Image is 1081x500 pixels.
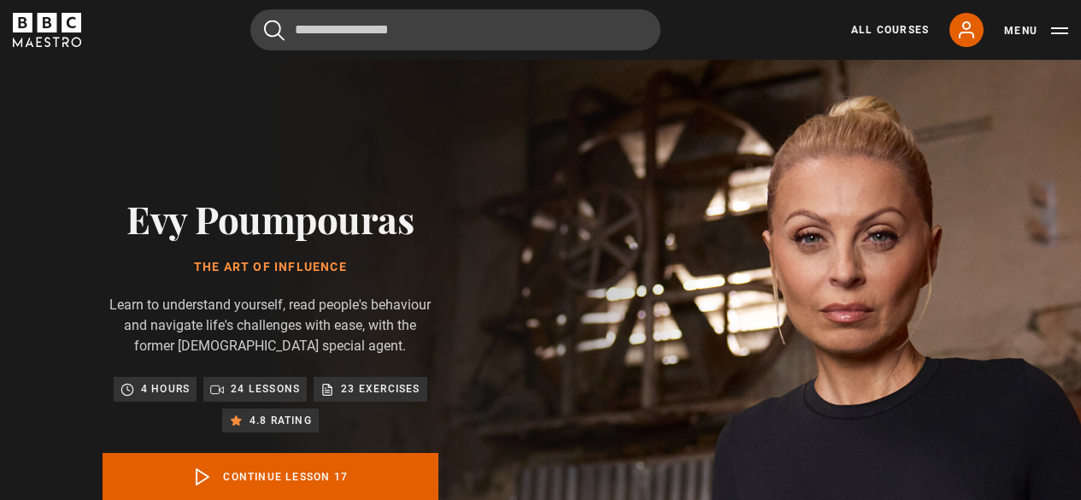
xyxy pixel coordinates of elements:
button: Submit the search query [264,20,285,41]
p: 4.8 rating [250,412,312,429]
p: 23 exercises [341,380,420,397]
p: 4 hours [141,380,190,397]
h1: The Art of Influence [103,261,438,274]
h2: Evy Poumpouras [103,197,438,240]
p: 24 lessons [231,380,300,397]
svg: BBC Maestro [13,13,81,47]
button: Toggle navigation [1004,22,1068,39]
input: Search [250,9,661,50]
a: All Courses [851,22,929,38]
p: Learn to understand yourself, read people's behaviour and navigate life's challenges with ease, w... [103,295,438,356]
